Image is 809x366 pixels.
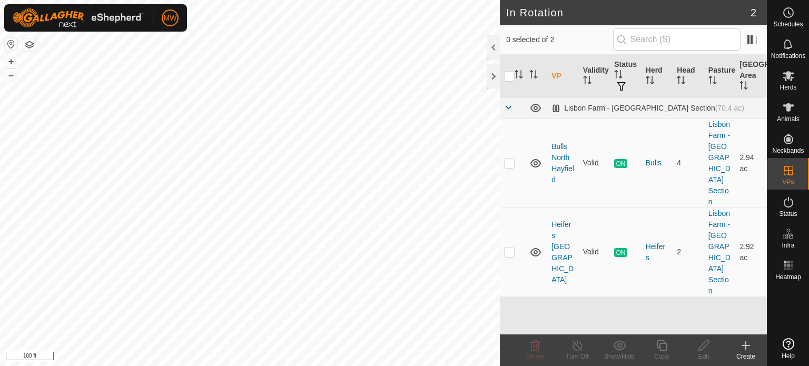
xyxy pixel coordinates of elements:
div: Create [725,352,767,361]
a: Bulls North Hayfield [551,142,574,184]
p-sorticon: Activate to sort [677,77,685,86]
div: Copy [640,352,683,361]
td: Valid [579,207,610,296]
div: Lisbon Farm - [GEOGRAPHIC_DATA] Section [551,104,744,113]
th: Pasture [704,55,736,98]
p-sorticon: Activate to sort [515,72,523,80]
th: [GEOGRAPHIC_DATA] Area [735,55,767,98]
span: Heatmap [775,274,801,280]
input: Search (S) [613,28,741,51]
span: Delete [526,353,545,360]
div: Turn Off [556,352,598,361]
span: Herds [780,84,796,91]
td: 2.94 ac [735,118,767,207]
button: + [5,55,17,68]
td: 4 [673,118,704,207]
div: Heifers [646,241,669,263]
div: Bulls [646,157,669,169]
span: Animals [777,116,800,122]
button: Reset Map [5,38,17,51]
div: Show/Hide [598,352,640,361]
span: 2 [751,5,756,21]
span: Neckbands [772,147,804,154]
th: VP [547,55,579,98]
a: Lisbon Farm - [GEOGRAPHIC_DATA] Section [708,209,731,295]
p-sorticon: Activate to sort [646,77,654,86]
div: Edit [683,352,725,361]
span: Notifications [771,53,805,59]
span: Status [779,211,797,217]
th: Herd [642,55,673,98]
p-sorticon: Activate to sort [708,77,717,86]
a: Contact Us [260,352,291,362]
p-sorticon: Activate to sort [583,77,591,86]
p-sorticon: Activate to sort [614,72,623,80]
img: Gallagher Logo [13,8,144,27]
th: Validity [579,55,610,98]
span: MW [164,13,177,24]
span: Help [782,353,795,359]
th: Status [610,55,642,98]
span: Schedules [773,21,803,27]
button: – [5,69,17,82]
td: Valid [579,118,610,207]
a: Heifers [GEOGRAPHIC_DATA] [551,220,574,284]
span: (70.4 ac) [715,104,744,112]
span: VPs [782,179,794,185]
span: Infra [782,242,794,249]
a: Lisbon Farm - [GEOGRAPHIC_DATA] Section [708,120,731,206]
span: ON [614,248,627,257]
p-sorticon: Activate to sort [529,72,538,80]
span: ON [614,159,627,168]
p-sorticon: Activate to sort [739,83,748,91]
a: Privacy Policy [209,352,248,362]
a: Help [767,334,809,363]
button: Map Layers [23,38,36,51]
h2: In Rotation [506,6,751,19]
td: 2 [673,207,704,296]
span: 0 selected of 2 [506,34,613,45]
th: Head [673,55,704,98]
td: 2.92 ac [735,207,767,296]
